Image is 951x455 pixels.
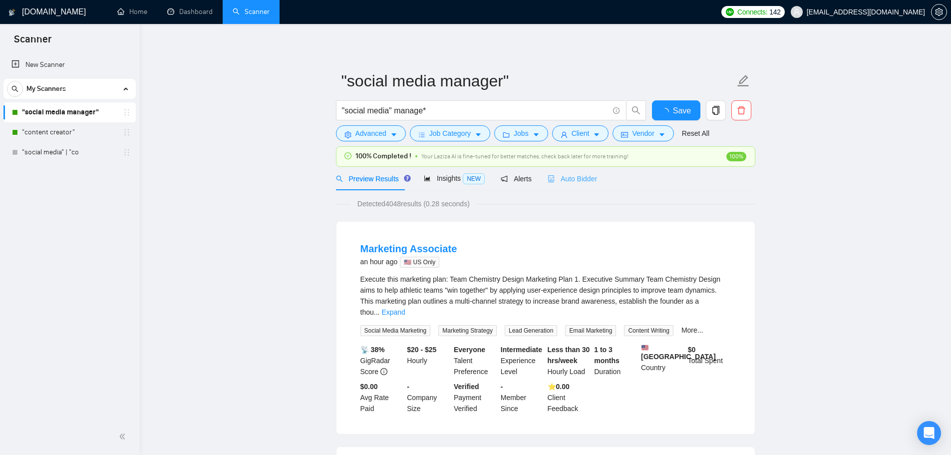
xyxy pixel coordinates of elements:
div: Talent Preference [452,344,499,377]
span: Email Marketing [565,325,616,336]
span: NEW [463,173,485,184]
span: Save [673,104,691,117]
div: Company Size [405,381,452,414]
span: setting [344,131,351,138]
span: 100% [726,152,746,161]
span: area-chart [424,175,431,182]
span: Vendor [632,128,654,139]
span: Marketing Strategy [438,325,497,336]
button: delete [731,100,751,120]
span: holder [123,108,131,116]
div: Hourly [405,344,452,377]
button: copy [706,100,726,120]
input: Search Freelance Jobs... [342,104,609,117]
span: copy [706,106,725,115]
span: Auto Bidder [548,175,597,183]
span: robot [548,175,555,182]
img: logo [8,4,15,20]
img: 🇺🇸 [641,344,648,351]
div: Tooltip anchor [403,174,412,183]
b: Intermediate [501,346,542,354]
span: folder [503,131,510,138]
li: My Scanners [3,79,136,162]
span: notification [501,175,508,182]
div: Total Spent [686,344,733,377]
span: info-circle [613,107,620,114]
a: searchScanner [233,7,270,16]
span: edit [737,74,750,87]
a: "content creator" [22,122,117,142]
span: caret-down [390,131,397,138]
span: holder [123,128,131,136]
span: 142 [769,6,780,17]
span: caret-down [593,131,600,138]
a: homeHome [117,7,147,16]
b: - [501,383,503,391]
b: Everyone [454,346,485,354]
div: Member Since [499,381,546,414]
b: Less than 30 hrs/week [548,346,590,365]
span: info-circle [380,368,387,375]
span: Your Laziza AI is fine-tuned for better matches, check back later for more training! [421,153,629,160]
b: $20 - $25 [407,346,436,354]
b: 1 to 3 months [594,346,620,365]
span: Social Media Marketing [360,325,431,336]
span: user [793,8,800,15]
a: "social media" | "co [22,142,117,162]
span: caret-down [475,131,482,138]
span: idcard [621,131,628,138]
div: Open Intercom Messenger [917,421,941,445]
span: Content Writing [624,325,673,336]
button: userClientcaret-down [552,125,609,141]
button: setting [931,4,947,20]
button: search [626,100,646,120]
li: New Scanner [3,55,136,75]
div: Hourly Load [546,344,593,377]
a: More... [681,326,703,334]
div: an hour ago [360,256,457,268]
span: 🇺🇸 US Only [400,257,439,268]
b: 📡 38% [360,346,385,354]
div: GigRadar Score [358,344,405,377]
b: [GEOGRAPHIC_DATA] [641,344,716,361]
a: Reset All [682,128,709,139]
span: Jobs [514,128,529,139]
a: dashboardDashboard [167,7,213,16]
span: caret-down [533,131,540,138]
b: ⭐️ 0.00 [548,383,570,391]
span: Insights [424,174,485,182]
span: check-circle [344,152,351,159]
span: Client [572,128,590,139]
span: Advanced [355,128,386,139]
a: Expand [381,308,405,316]
span: setting [932,8,947,16]
div: Experience Level [499,344,546,377]
button: Save [652,100,700,120]
span: holder [123,148,131,156]
b: $ 0 [688,346,696,354]
span: search [627,106,645,115]
span: Preview Results [336,175,408,183]
div: Avg Rate Paid [358,381,405,414]
span: Lead Generation [505,325,557,336]
span: loading [661,108,673,116]
input: Scanner name... [341,68,735,93]
div: Client Feedback [546,381,593,414]
button: folderJobscaret-down [494,125,548,141]
span: user [561,131,568,138]
span: search [7,85,22,92]
span: Alerts [501,175,532,183]
span: caret-down [658,131,665,138]
span: My Scanners [26,79,66,99]
div: Country [639,344,686,377]
span: Detected 4048 results (0.28 seconds) [350,198,477,209]
b: Verified [454,383,479,391]
a: "social media manager" [22,102,117,122]
span: Scanner [6,32,59,53]
b: $0.00 [360,383,378,391]
button: barsJob Categorycaret-down [410,125,490,141]
span: bars [418,131,425,138]
div: Duration [592,344,639,377]
span: ... [374,308,380,316]
span: delete [732,106,751,115]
